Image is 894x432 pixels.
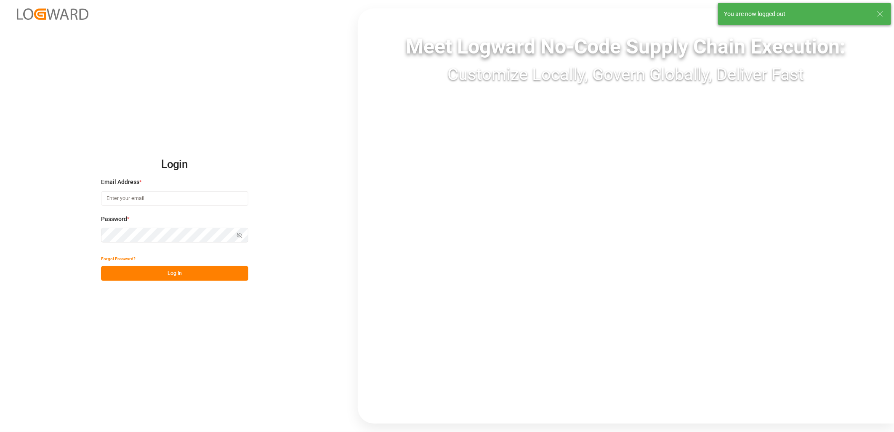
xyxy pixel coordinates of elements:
div: Customize Locally, Govern Globally, Deliver Fast [358,62,894,87]
div: You are now logged out [724,10,869,19]
h2: Login [101,151,248,178]
button: Forgot Password? [101,251,136,266]
button: Log In [101,266,248,281]
img: Logward_new_orange.png [17,8,88,20]
input: Enter your email [101,191,248,206]
div: Meet Logward No-Code Supply Chain Execution: [358,32,894,62]
span: Email Address [101,178,139,187]
span: Password [101,215,127,224]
